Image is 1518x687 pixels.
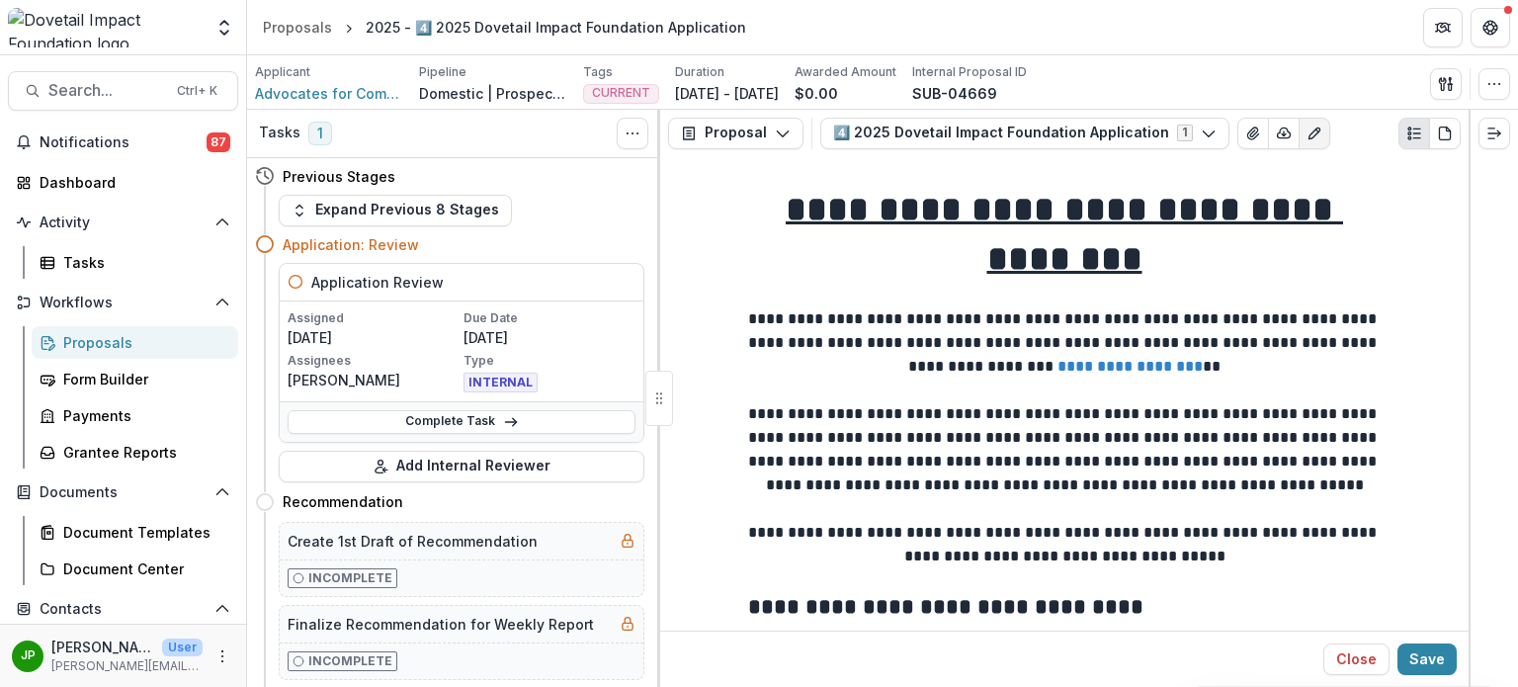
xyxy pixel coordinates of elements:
button: Get Help [1471,8,1510,47]
p: [DATE] - [DATE] [675,83,779,104]
h5: Application Review [311,272,444,293]
p: $0.00 [795,83,838,104]
a: Document Center [32,553,238,585]
a: Form Builder [32,363,238,395]
span: Search... [48,81,165,100]
button: Toggle View Cancelled Tasks [617,118,648,149]
button: View Attached Files [1237,118,1269,149]
p: SUB-04669 [912,83,997,104]
h3: Tasks [259,125,300,141]
a: Document Templates [32,516,238,549]
span: Documents [40,484,207,501]
a: Dashboard [8,166,238,199]
a: Advocates for Community Transformation [255,83,403,104]
p: Awarded Amount [795,63,896,81]
p: Due Date [464,309,635,327]
button: Proposal [668,118,803,149]
button: Open Contacts [8,593,238,625]
p: [PERSON_NAME] [288,370,460,390]
span: Workflows [40,295,207,311]
button: Add Internal Reviewer [279,451,644,482]
p: Assigned [288,309,460,327]
button: Open entity switcher [211,8,238,47]
button: Notifications87 [8,127,238,158]
h4: Application: Review [283,234,419,255]
a: Proposals [255,13,340,42]
p: Internal Proposal ID [912,63,1027,81]
div: Form Builder [63,369,222,389]
button: Expand right [1478,118,1510,149]
p: Pipeline [419,63,466,81]
div: Dashboard [40,172,222,193]
div: Grantee Reports [63,442,222,463]
button: Save [1397,644,1457,675]
nav: breadcrumb [255,13,754,42]
a: Tasks [32,246,238,279]
h5: Finalize Recommendation for Weekly Report [288,614,594,635]
p: Type [464,352,635,370]
h4: Recommendation [283,491,403,512]
span: INTERNAL [464,373,538,392]
button: Open Documents [8,476,238,508]
p: [PERSON_NAME][EMAIL_ADDRESS][DOMAIN_NAME] [51,657,203,675]
button: PDF view [1429,118,1461,149]
div: Proposals [63,332,222,353]
button: Plaintext view [1398,118,1430,149]
button: Partners [1423,8,1463,47]
a: Proposals [32,326,238,359]
p: User [162,639,203,656]
p: Tags [583,63,613,81]
button: Open Workflows [8,287,238,318]
div: Jason Pittman [21,649,36,662]
img: Dovetail Impact Foundation logo [8,8,203,47]
div: 2025 - 4️⃣ 2025 Dovetail Impact Foundation Application [366,17,746,38]
a: Grantee Reports [32,436,238,469]
p: Applicant [255,63,310,81]
div: Ctrl + K [173,80,221,102]
button: 4️⃣ 2025 Dovetail Impact Foundation Application1 [820,118,1229,149]
button: Edit as form [1299,118,1330,149]
div: Tasks [63,252,222,273]
a: Payments [32,399,238,432]
button: Close [1323,644,1390,675]
button: Search... [8,71,238,111]
p: [PERSON_NAME] [51,637,154,657]
h4: Previous Stages [283,166,395,187]
a: Complete Task [288,410,635,434]
div: Document Templates [63,522,222,543]
h5: Create 1st Draft of Recommendation [288,531,538,552]
div: Payments [63,405,222,426]
button: Expand Previous 8 Stages [279,195,512,226]
p: Incomplete [308,652,392,670]
button: Open Activity [8,207,238,238]
span: CURRENT [592,86,650,100]
p: Incomplete [308,569,392,587]
p: [DATE] [288,327,460,348]
button: More [211,644,234,668]
span: Notifications [40,134,207,151]
p: Duration [675,63,724,81]
span: Activity [40,215,207,231]
p: Domestic | Prospects Pipeline [419,83,567,104]
p: [DATE] [464,327,635,348]
div: Document Center [63,558,222,579]
span: Contacts [40,601,207,618]
p: Assignees [288,352,460,370]
span: 1 [308,122,332,145]
div: Proposals [263,17,332,38]
span: 87 [207,132,230,152]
